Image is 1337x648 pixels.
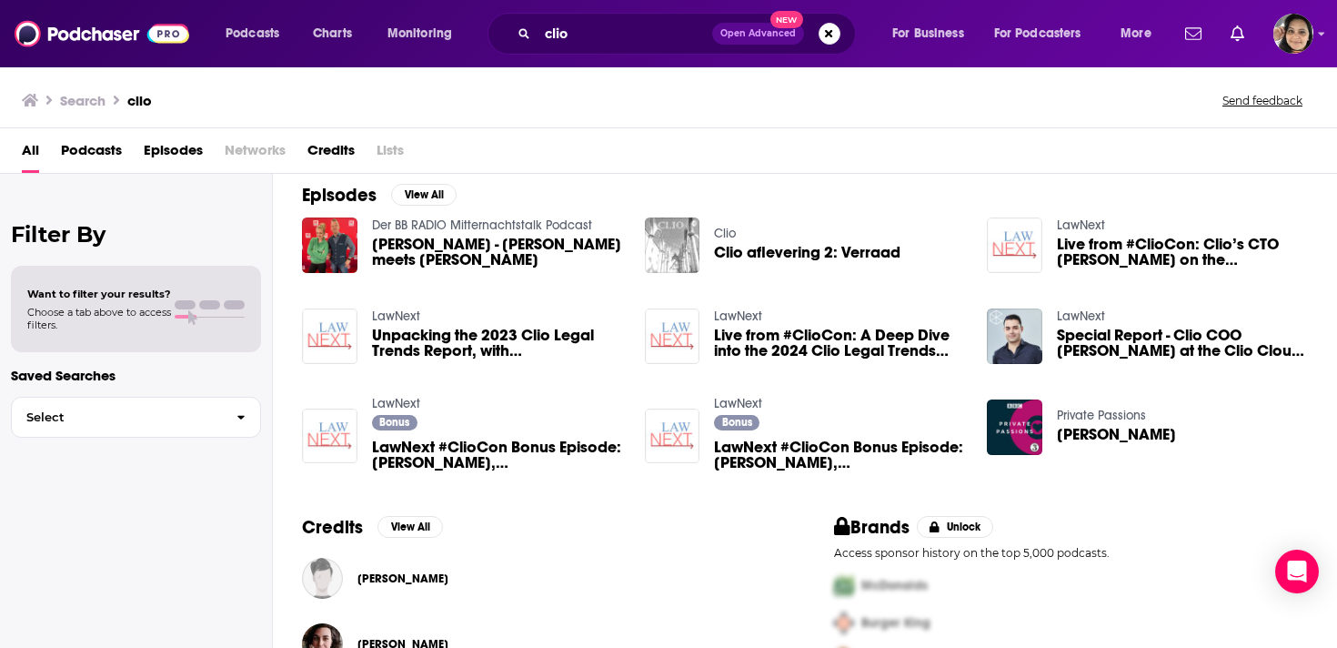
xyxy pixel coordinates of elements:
[357,572,448,586] span: [PERSON_NAME]
[1057,237,1308,268] a: Live from #ClioCon: Clio’s CTO Jonathan Watson on the Development of Clio Duo, Its Gen AI Legal A...
[1223,18,1252,49] a: Show notifications dropdown
[714,396,762,411] a: LawNext
[987,309,1042,364] img: Special Report - Clio COO George Psiharis at the Clio Cloud Conference
[645,218,700,273] img: Clio aflevering 2: Verraad
[714,440,965,471] span: LawNext #ClioCon Bonus Episode: [PERSON_NAME], [PERSON_NAME]’s Chief Technology Officer
[1057,427,1176,442] a: Clio Barnard
[1057,408,1146,423] a: Private Passions
[722,417,752,428] span: Bonus
[714,328,965,359] a: Live from #ClioCon: A Deep Dive into the 2024 Clio Legal Trends Report, with Joshua Lenon, Clio’s...
[538,19,712,48] input: Search podcasts, credits, & more...
[127,92,152,109] h3: clio
[387,21,452,46] span: Monitoring
[302,184,457,207] a: EpisodesView All
[861,615,930,631] span: Burger King
[714,245,900,260] a: Clio aflevering 2: Verraad
[302,558,343,599] img: Clio Chang
[301,19,363,48] a: Charts
[1273,14,1313,54] button: Show profile menu
[714,226,736,241] a: Clio
[982,19,1108,48] button: open menu
[372,237,623,268] span: [PERSON_NAME] - [PERSON_NAME] meets [PERSON_NAME]
[60,92,106,109] h3: Search
[302,550,776,608] button: Clio ChangClio Chang
[144,136,203,173] a: Episodes
[372,309,420,324] a: LawNext
[372,396,420,411] a: LawNext
[1273,14,1313,54] img: User Profile
[302,516,363,539] h2: Credits
[645,309,700,364] img: Live from #ClioCon: A Deep Dive into the 2024 Clio Legal Trends Report, with Joshua Lenon, Clio’s...
[645,409,700,464] img: LawNext #ClioCon Bonus Episode: Jonathan Watson, Clio’s Chief Technology Officer
[27,306,171,331] span: Choose a tab above to access filters.
[720,29,796,38] span: Open Advanced
[834,516,910,539] h2: Brands
[225,136,286,173] span: Networks
[1057,309,1105,324] a: LawNext
[12,411,222,423] span: Select
[880,19,987,48] button: open menu
[712,23,804,45] button: Open AdvancedNew
[377,516,443,538] button: View All
[302,516,443,539] a: CreditsView All
[372,440,623,471] a: LawNext #ClioCon Bonus Episode: Reagan Attle, Clio’s Chief Marketing Officer
[372,237,623,268] a: Leslie Clio - Leslie Clio meets Kid Clio
[827,604,861,642] img: Second Pro Logo
[302,409,357,464] img: LawNext #ClioCon Bonus Episode: Reagan Attle, Clio’s Chief Marketing Officer
[987,400,1042,455] img: Clio Barnard
[1178,18,1209,49] a: Show notifications dropdown
[302,309,357,364] img: Unpacking the 2023 Clio Legal Trends Report, with Joshua Lenon, Clio’s Lawyer in Residence
[22,136,39,173] a: All
[11,397,261,438] button: Select
[770,11,803,28] span: New
[61,136,122,173] a: Podcasts
[1108,19,1174,48] button: open menu
[15,16,189,51] img: Podchaser - Follow, Share and Rate Podcasts
[313,21,352,46] span: Charts
[372,218,592,233] a: Der BB RADIO Mitternachtstalk Podcast
[302,218,357,273] img: Leslie Clio - Leslie Clio meets Kid Clio
[307,136,355,173] a: Credits
[1057,328,1308,359] a: Special Report - Clio COO George Psiharis at the Clio Cloud Conference
[505,13,873,55] div: Search podcasts, credits, & more...
[372,440,623,471] span: LawNext #ClioCon Bonus Episode: [PERSON_NAME], [PERSON_NAME]’s Chief Marketing Officer
[1057,218,1105,233] a: LawNext
[377,136,404,173] span: Lists
[357,572,448,586] a: Clio Chang
[213,19,303,48] button: open menu
[892,21,964,46] span: For Business
[861,578,928,593] span: McDonalds
[379,417,409,428] span: Bonus
[11,367,261,384] p: Saved Searches
[1273,14,1313,54] span: Logged in as shelbyjanner
[714,309,762,324] a: LawNext
[714,328,965,359] span: Live from #ClioCon: A Deep Dive into the 2024 Clio Legal Trends Report, with [PERSON_NAME], [PERS...
[27,288,171,300] span: Want to filter your results?
[372,328,623,359] a: Unpacking the 2023 Clio Legal Trends Report, with Joshua Lenon, Clio’s Lawyer in Residence
[834,546,1308,560] p: Access sponsor history on the top 5,000 podcasts.
[917,516,994,538] button: Unlock
[1275,550,1319,593] div: Open Intercom Messenger
[987,218,1042,273] img: Live from #ClioCon: Clio’s CTO Jonathan Watson on the Development of Clio Duo, Its Gen AI Legal A...
[1057,427,1176,442] span: [PERSON_NAME]
[302,184,377,207] h2: Episodes
[11,221,261,248] h2: Filter By
[827,567,861,604] img: First Pro Logo
[372,328,623,359] span: Unpacking the 2023 Clio Legal Trends Report, with [PERSON_NAME], [PERSON_NAME]’s Lawyer in Residence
